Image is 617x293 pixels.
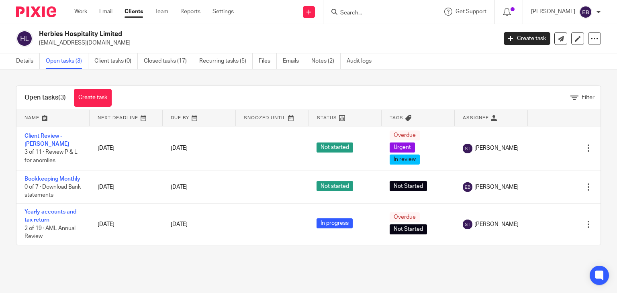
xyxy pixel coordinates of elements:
a: Open tasks (3) [46,53,88,69]
a: Work [74,8,87,16]
a: Details [16,53,40,69]
span: [PERSON_NAME] [474,183,519,191]
td: [DATE] [90,171,163,203]
span: Not Started [390,224,427,234]
a: Team [155,8,168,16]
span: [DATE] [171,184,188,190]
a: Closed tasks (17) [144,53,193,69]
span: Urgent [390,142,415,153]
a: Client Review - [PERSON_NAME] [25,133,69,147]
a: Yearly accounts and tax return [25,209,76,223]
span: Get Support [456,9,486,14]
span: Snoozed Until [244,116,286,120]
h1: Open tasks [25,94,66,102]
p: [EMAIL_ADDRESS][DOMAIN_NAME] [39,39,492,47]
span: [DATE] [171,145,188,151]
span: Status [317,116,337,120]
span: 0 of 7 · Download Bank statements [25,184,81,198]
a: Emails [283,53,305,69]
a: Notes (2) [311,53,341,69]
span: Overdue [390,130,420,140]
p: [PERSON_NAME] [531,8,575,16]
span: [DATE] [171,222,188,227]
span: Filter [582,95,595,100]
a: Email [99,8,112,16]
h2: Herbies Hospitality Limited [39,30,401,39]
a: Reports [180,8,200,16]
a: Settings [212,8,234,16]
span: [PERSON_NAME] [474,144,519,152]
img: svg%3E [463,144,472,153]
a: Bookkeeping Monthly [25,176,80,182]
img: svg%3E [16,30,33,47]
img: svg%3E [579,6,592,18]
span: [PERSON_NAME] [474,220,519,228]
span: Not started [317,181,353,191]
a: Client tasks (0) [94,53,138,69]
span: Not Started [390,181,427,191]
img: svg%3E [463,182,472,192]
td: [DATE] [90,203,163,244]
img: Pixie [16,6,56,17]
span: In progress [317,218,353,228]
td: [DATE] [90,126,163,171]
span: 2 of 19 · AML Annual Review [25,226,76,240]
img: svg%3E [463,220,472,229]
span: In review [390,155,420,165]
a: Clients [125,8,143,16]
input: Search [339,10,412,17]
span: Not started [317,142,353,153]
a: Create task [504,32,550,45]
a: Recurring tasks (5) [199,53,253,69]
span: (3) [58,94,66,101]
a: Create task [74,89,112,107]
a: Audit logs [347,53,378,69]
span: 3 of 11 · Review P & L for anomlies [25,150,78,164]
span: Overdue [390,212,420,222]
span: Tags [390,116,403,120]
a: Files [259,53,277,69]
